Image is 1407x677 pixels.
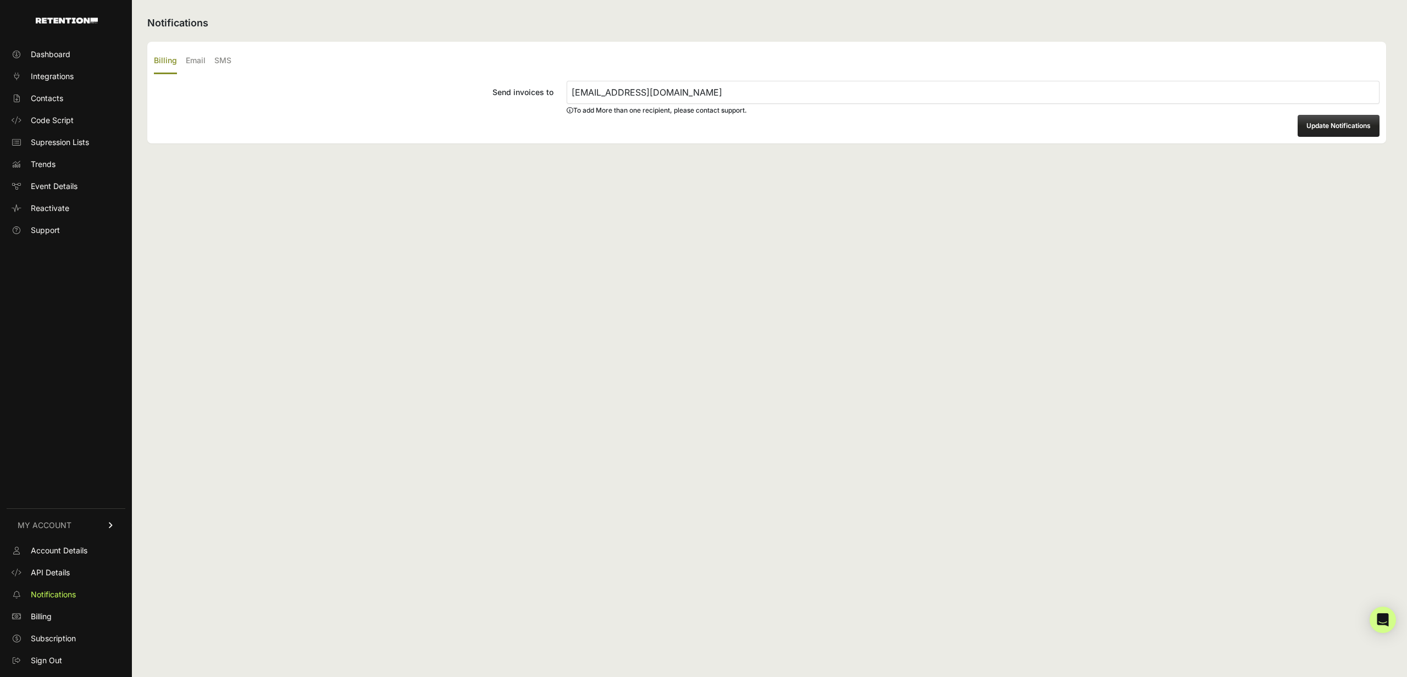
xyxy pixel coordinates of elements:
[36,18,98,24] img: Retention.com
[214,48,231,74] label: SMS
[31,115,74,126] span: Code Script
[31,655,62,666] span: Sign Out
[7,221,125,239] a: Support
[31,93,63,104] span: Contacts
[1370,607,1396,633] div: Open Intercom Messenger
[7,564,125,581] a: API Details
[154,87,553,98] div: Send invoices to
[186,48,206,74] label: Email
[31,589,76,600] span: Notifications
[31,203,69,214] span: Reactivate
[31,633,76,644] span: Subscription
[7,134,125,151] a: Supression Lists
[7,46,125,63] a: Dashboard
[31,611,52,622] span: Billing
[7,652,125,669] a: Sign Out
[18,520,71,531] span: MY ACCOUNT
[7,199,125,217] a: Reactivate
[7,156,125,173] a: Trends
[31,159,56,170] span: Trends
[7,508,125,542] a: MY ACCOUNT
[7,177,125,195] a: Event Details
[7,608,125,625] a: Billing
[7,586,125,603] a: Notifications
[31,49,70,60] span: Dashboard
[7,112,125,129] a: Code Script
[31,225,60,236] span: Support
[31,137,89,148] span: Supression Lists
[7,90,125,107] a: Contacts
[154,48,177,74] label: Billing
[31,545,87,556] span: Account Details
[1298,115,1380,137] button: Update Notifications
[31,181,77,192] span: Event Details
[31,567,70,578] span: API Details
[31,71,74,82] span: Integrations
[7,542,125,559] a: Account Details
[567,106,1380,115] div: To add More than one recipient, please contact support.
[7,68,125,85] a: Integrations
[7,630,125,647] a: Subscription
[567,81,1380,104] input: Send invoices to
[147,15,1386,31] h2: Notifications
